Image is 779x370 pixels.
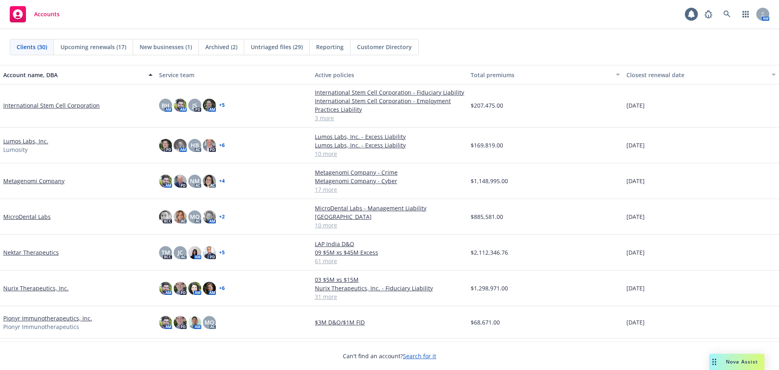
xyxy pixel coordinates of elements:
img: photo [188,246,201,259]
span: $1,298,971.00 [471,284,508,292]
a: Lumos Labs, Inc. - Excess Liability [315,132,464,141]
a: Pionyr Immunotherapeutics, Inc. [3,314,92,322]
div: Account name, DBA [3,71,144,79]
span: Pionyr Immunotherapeutics [3,322,79,331]
span: Clients (30) [17,43,47,51]
div: Closest renewal date [626,71,767,79]
a: + 2 [219,214,225,219]
a: 61 more [315,257,464,265]
a: 31 more [315,292,464,301]
a: Nurix Therapeutics, Inc. - Fiduciary Liability [315,284,464,292]
div: Service team [159,71,308,79]
a: 09 $5M xs $45M Excess [315,248,464,257]
img: photo [203,282,216,295]
a: LAP India D&O [315,240,464,248]
a: $3M D&O/$1M FID [315,318,464,327]
span: JS [192,101,197,110]
img: photo [174,175,187,188]
span: [DATE] [626,212,645,221]
img: photo [174,139,187,152]
a: Lumos Labs, Inc. [3,137,48,145]
img: photo [174,282,187,295]
span: JC [178,248,183,257]
a: Nurix Therapeutics, Inc. [3,284,69,292]
button: Total premiums [467,65,623,84]
img: photo [159,139,172,152]
a: Metagenomi Company [3,177,65,185]
a: 10 more [315,221,464,229]
span: [DATE] [626,318,645,327]
span: Nova Assist [726,358,758,365]
button: Closest renewal date [623,65,779,84]
span: $2,112,346.76 [471,248,508,257]
a: MicroDental Labs [3,212,51,221]
span: $885,581.00 [471,212,503,221]
img: photo [159,282,172,295]
span: [DATE] [626,101,645,110]
a: Accounts [6,3,63,26]
span: [DATE] [626,248,645,257]
a: International Stem Cell Corporation - Fiduciary Liability [315,88,464,97]
a: + 6 [219,143,225,148]
span: Lumosity [3,145,28,154]
img: photo [159,210,172,223]
a: Lumos Labs, Inc. - Excess Liability [315,141,464,149]
span: MQ [204,318,214,327]
span: $1,148,995.00 [471,177,508,185]
span: BH [161,101,170,110]
span: New businesses (1) [140,43,192,51]
span: [DATE] [626,177,645,185]
a: + 4 [219,179,225,184]
div: Total premiums [471,71,611,79]
img: photo [174,316,187,329]
a: Report a Bug [700,6,717,22]
a: 17 more [315,185,464,194]
span: $169,819.00 [471,141,503,149]
a: + 6 [219,286,225,291]
a: Search [719,6,735,22]
a: 03 $5M xs $15M [315,275,464,284]
a: International Stem Cell Corporation - Employment Practices Liability [315,97,464,114]
a: Search for it [403,352,436,360]
img: photo [174,99,187,112]
img: photo [203,210,216,223]
a: Switch app [738,6,754,22]
span: [DATE] [626,141,645,149]
span: NM [190,177,200,185]
span: Untriaged files (29) [251,43,303,51]
div: Drag to move [709,354,719,370]
div: Active policies [315,71,464,79]
button: Service team [156,65,312,84]
a: MicroDental Labs - Management Liability [315,204,464,212]
span: Archived (2) [205,43,237,51]
a: + 5 [219,250,225,255]
a: Metagenomi Company - Cyber [315,177,464,185]
span: MQ [190,212,200,221]
a: 3 more [315,114,464,122]
img: photo [174,210,187,223]
span: Can't find an account? [343,352,436,360]
span: Upcoming renewals (17) [60,43,126,51]
img: photo [188,316,201,329]
a: Metagenomi Company - Crime [315,168,464,177]
img: photo [203,139,216,152]
button: Nova Assist [709,354,764,370]
img: photo [203,175,216,188]
a: + 5 [219,103,225,108]
span: $207,475.00 [471,101,503,110]
span: HB [191,141,199,149]
span: [DATE] [626,284,645,292]
span: Reporting [316,43,344,51]
img: photo [203,99,216,112]
a: Nektar Therapeutics [3,248,59,257]
img: photo [188,282,201,295]
a: International Stem Cell Corporation [3,101,100,110]
span: TM [161,248,170,257]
